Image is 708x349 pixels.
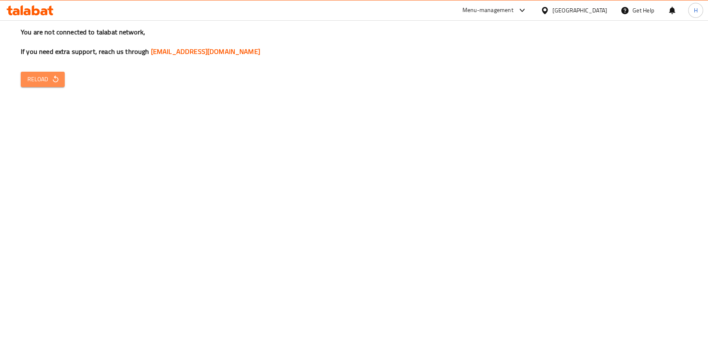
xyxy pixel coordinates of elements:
h3: You are not connected to talabat network, If you need extra support, reach us through [21,27,687,56]
div: [GEOGRAPHIC_DATA] [552,6,607,15]
button: Reload [21,72,65,87]
a: [EMAIL_ADDRESS][DOMAIN_NAME] [151,45,260,58]
span: Reload [27,74,58,85]
span: H [693,6,697,15]
div: Menu-management [462,5,513,15]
